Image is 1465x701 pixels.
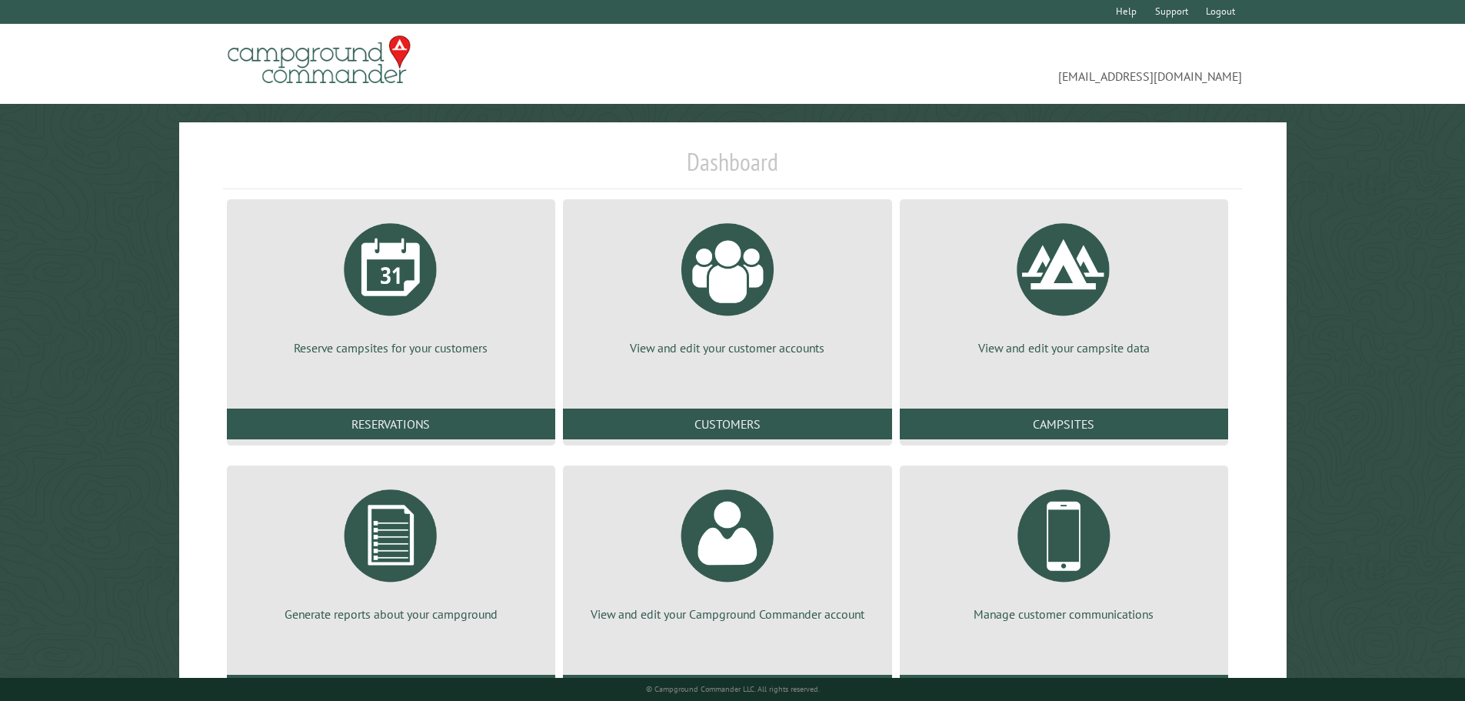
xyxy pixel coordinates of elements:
[581,339,873,356] p: View and edit your customer accounts
[227,409,555,439] a: Reservations
[918,478,1210,623] a: Manage customer communications
[918,606,1210,623] p: Manage customer communications
[581,478,873,623] a: View and edit your Campground Commander account
[223,147,1243,189] h1: Dashboard
[581,212,873,356] a: View and edit your customer accounts
[900,409,1228,439] a: Campsites
[245,606,537,623] p: Generate reports about your campground
[245,339,537,356] p: Reserve campsites for your customers
[563,409,891,439] a: Customers
[646,684,820,694] small: © Campground Commander LLC. All rights reserved.
[581,606,873,623] p: View and edit your Campground Commander account
[223,30,415,90] img: Campground Commander
[245,212,537,356] a: Reserve campsites for your customers
[245,478,537,623] a: Generate reports about your campground
[918,339,1210,356] p: View and edit your campsite data
[733,42,1243,85] span: [EMAIL_ADDRESS][DOMAIN_NAME]
[918,212,1210,356] a: View and edit your campsite data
